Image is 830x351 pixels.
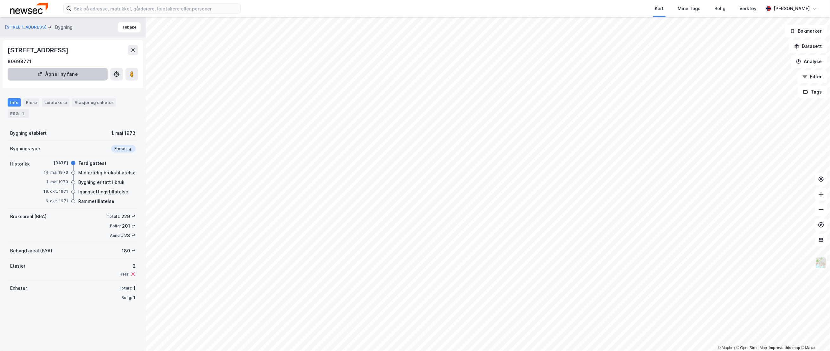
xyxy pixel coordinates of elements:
[714,5,725,12] div: Bolig
[119,286,132,291] div: Totalt:
[10,3,48,14] img: newsec-logo.f6e21ccffca1b3a03d2d.png
[110,233,123,238] div: Annet:
[55,23,73,31] div: Bygning
[118,22,141,32] button: Tilbake
[78,169,136,177] div: Midlertidig brukstillatelse
[79,159,106,167] div: Ferdigattest
[78,179,124,186] div: Bygning er tatt i bruk
[8,45,70,55] div: [STREET_ADDRESS]
[20,110,26,117] div: 1
[43,160,68,166] div: [DATE]
[119,272,129,277] div: Heis:
[133,294,136,302] div: 1
[133,284,136,292] div: 1
[119,262,136,270] div: 2
[8,109,29,118] div: ESG
[42,98,69,107] div: Leietakere
[798,86,827,98] button: Tags
[23,98,39,107] div: Eiere
[8,58,31,65] div: 80698771
[797,70,827,83] button: Filter
[737,346,767,350] a: OpenStreetMap
[10,262,25,270] div: Etasjer
[10,129,47,137] div: Bygning etablert
[43,198,68,204] div: 6. okt. 1971
[121,295,132,300] div: Bolig:
[789,40,827,53] button: Datasett
[785,25,827,37] button: Bokmerker
[791,55,827,68] button: Analyse
[122,222,136,230] div: 201 ㎡
[678,5,700,12] div: Mine Tags
[798,321,830,351] iframe: Chat Widget
[74,100,113,105] div: Etasjer og enheter
[5,24,48,30] button: [STREET_ADDRESS]
[8,98,21,107] div: Info
[10,247,52,255] div: Bebygd areal (BYA)
[10,213,47,220] div: Bruksareal (BRA)
[10,284,27,292] div: Enheter
[10,160,30,168] div: Historikk
[43,179,68,185] div: 1. mai 1973
[769,346,800,350] a: Improve this map
[739,5,757,12] div: Verktøy
[107,214,120,219] div: Totalt:
[110,224,121,229] div: Bolig:
[121,213,136,220] div: 229 ㎡
[10,145,40,153] div: Bygningstype
[815,257,827,269] img: Z
[798,321,830,351] div: Kontrollprogram for chat
[124,232,136,239] div: 28 ㎡
[43,189,68,194] div: 19. okt. 1971
[122,247,136,255] div: 180 ㎡
[78,188,128,196] div: Igangsettingstillatelse
[718,346,735,350] a: Mapbox
[111,129,136,137] div: 1. mai 1973
[8,68,108,81] button: Åpne i ny fane
[78,198,114,205] div: Rammetillatelse
[71,4,240,13] input: Søk på adresse, matrikkel, gårdeiere, leietakere eller personer
[655,5,664,12] div: Kart
[774,5,810,12] div: [PERSON_NAME]
[43,170,68,175] div: 14. mai 1973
